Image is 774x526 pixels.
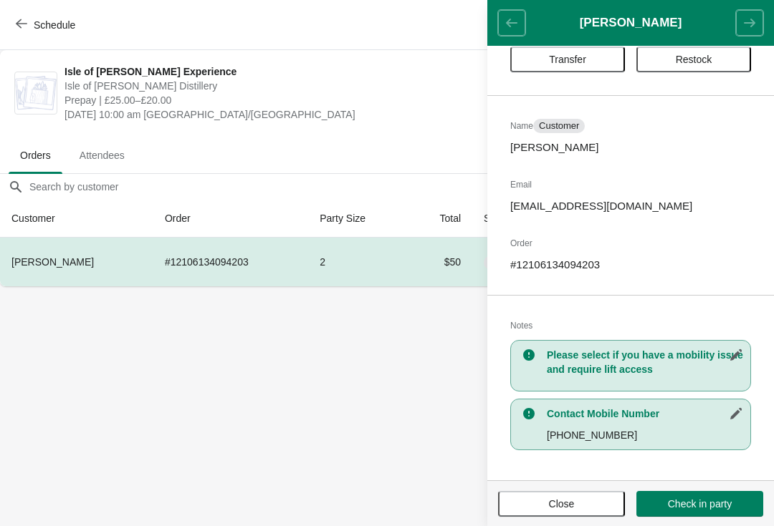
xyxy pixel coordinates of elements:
h3: Please select if you have a mobility issue and require lift access [547,348,743,376]
th: Status [472,200,560,238]
span: Isle of [PERSON_NAME] Distillery [64,79,498,93]
th: Total [408,200,473,238]
p: # 12106134094203 [510,258,751,272]
p: [EMAIL_ADDRESS][DOMAIN_NAME] [510,199,751,213]
span: Schedule [34,19,75,31]
button: Close [498,491,625,517]
h3: Contact Mobile Number [547,406,743,421]
input: Search by customer [29,174,774,200]
h2: Name [510,119,751,133]
td: # 12106134094203 [153,238,308,286]
td: $50 [408,238,473,286]
h1: [PERSON_NAME] [525,16,736,30]
span: [PERSON_NAME] [11,256,94,268]
span: [DATE] 10:00 am [GEOGRAPHIC_DATA]/[GEOGRAPHIC_DATA] [64,107,498,122]
th: Party Size [308,200,408,238]
img: Isle of Harris Gin Experience [15,76,57,110]
th: Order [153,200,308,238]
span: Transfer [549,54,586,65]
button: Check in party [636,491,763,517]
p: [PERSON_NAME] [510,140,751,155]
h2: Order [510,236,751,250]
span: Close [549,498,575,510]
span: Restock [676,54,712,65]
span: Isle of [PERSON_NAME] Experience [64,64,498,79]
span: Prepay | £25.00–£20.00 [64,93,498,107]
span: Attendees [68,142,136,168]
span: Check in party [668,498,732,510]
button: Schedule [7,12,87,38]
span: Orders [9,142,62,168]
button: Restock [636,47,751,72]
h2: Email [510,177,751,192]
p: [PHONE_NUMBER] [547,428,743,442]
h2: Notes [510,318,751,333]
span: Customer [539,120,579,132]
button: Transfer [510,47,625,72]
td: 2 [308,238,408,286]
